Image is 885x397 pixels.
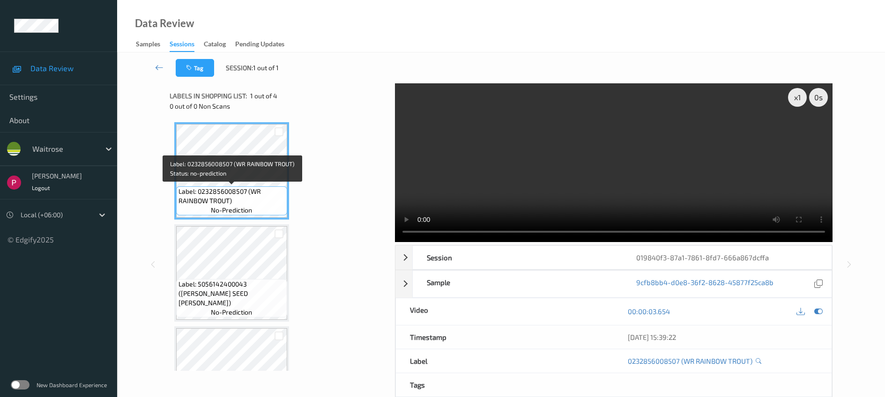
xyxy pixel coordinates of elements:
div: 019840f3-87a1-7861-8fd7-666a867dcffa [622,246,832,269]
span: Label: 5056142400043 ([PERSON_NAME] SEED [PERSON_NAME]) [178,279,285,308]
div: [DATE] 15:39:22 [628,332,818,342]
span: no-prediction [211,308,252,317]
span: Label: 0232856008507 (WR RAINBOW TROUT) [178,187,285,206]
div: 0 s [809,88,828,107]
div: Session [413,246,622,269]
div: Label [396,349,614,373]
a: Samples [136,38,170,51]
a: Sessions [170,38,204,52]
a: Pending Updates [235,38,294,51]
span: Labels in shopping list: [170,91,247,101]
div: Data Review [135,19,194,28]
div: Catalog [204,39,226,51]
span: Session: [226,63,253,73]
span: no-prediction [211,206,252,215]
a: Catalog [204,38,235,51]
div: Tags [396,373,614,397]
a: 0232856008507 (WR RAINBOW TROUT) [628,356,752,366]
span: 1 out of 1 [253,63,279,73]
div: Sample [413,271,622,297]
button: Tag [176,59,214,77]
div: Sample9cfb8bb4-d0e8-36f2-8628-45877f25ca8b [395,270,832,298]
div: 0 out of 0 Non Scans [170,102,388,111]
div: Pending Updates [235,39,284,51]
div: x 1 [788,88,807,107]
div: Timestamp [396,325,614,349]
div: Samples [136,39,160,51]
div: Video [396,298,614,325]
a: 9cfb8bb4-d0e8-36f2-8628-45877f25ca8b [636,278,773,290]
a: 00:00:03.654 [628,307,670,316]
div: Session019840f3-87a1-7861-8fd7-666a867dcffa [395,245,832,270]
div: Sessions [170,39,194,52]
span: 1 out of 4 [250,91,277,101]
